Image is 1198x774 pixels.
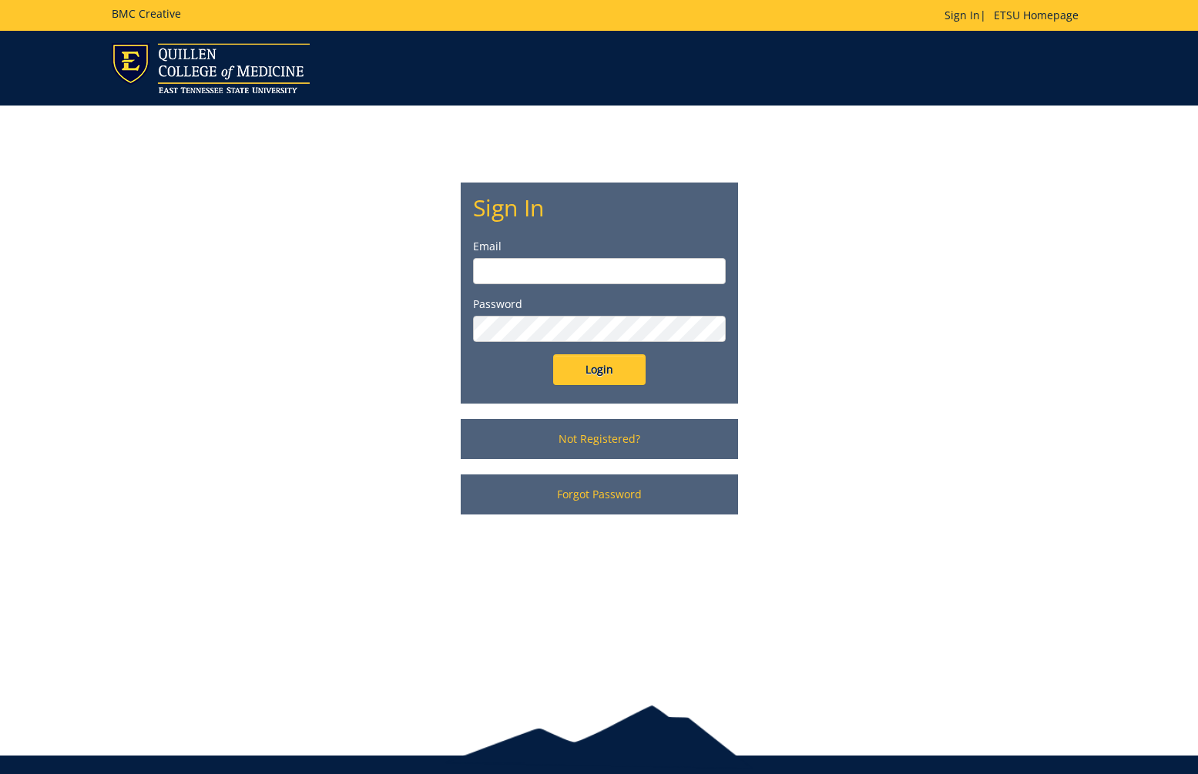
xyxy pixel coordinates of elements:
[945,8,980,22] a: Sign In
[461,474,738,514] a: Forgot Password
[112,43,310,93] img: ETSU logo
[473,195,726,220] h2: Sign In
[473,239,726,254] label: Email
[945,8,1086,23] p: |
[461,419,738,459] a: Not Registered?
[473,297,726,312] label: Password
[553,354,646,385] input: Login
[112,8,181,19] h5: BMC Creative
[986,8,1086,22] a: ETSU Homepage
